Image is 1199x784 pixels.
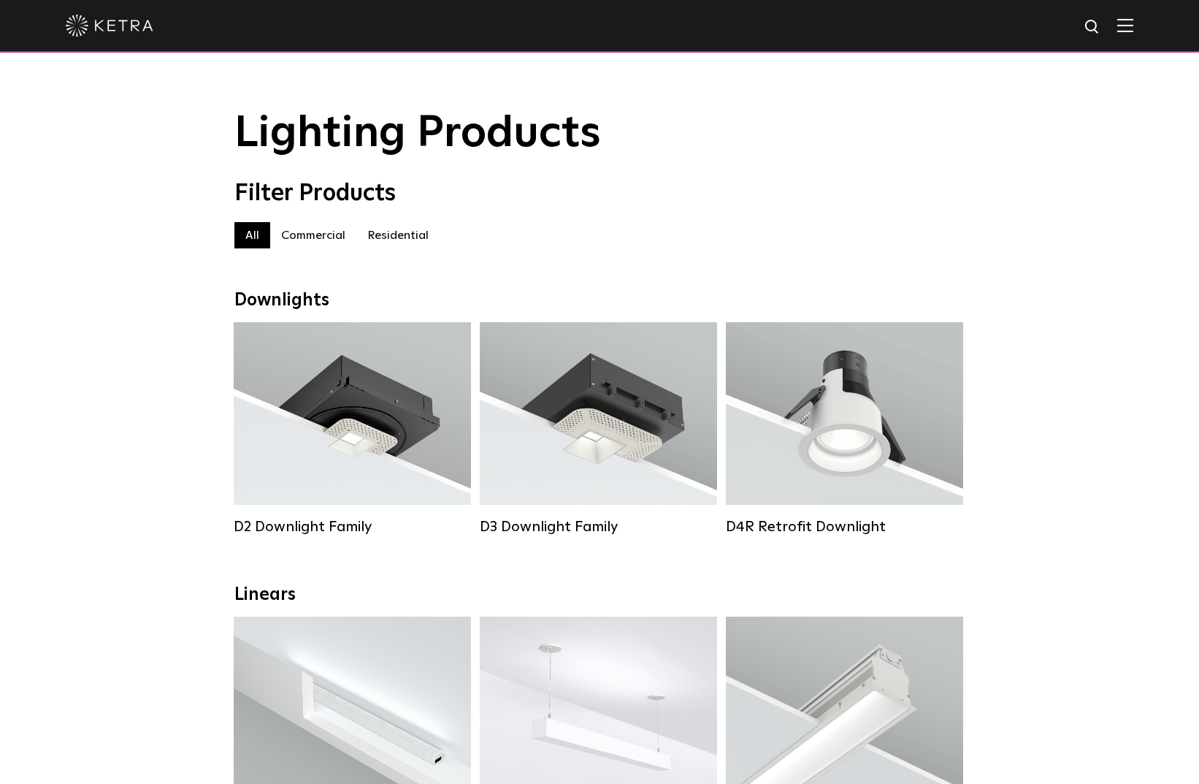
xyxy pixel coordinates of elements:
[234,585,965,606] div: Linears
[1084,18,1102,37] img: search icon
[726,322,963,536] a: D4R Retrofit Downlight Lumen Output:800Colors:White / BlackBeam Angles:15° / 25° / 40° / 60°Watta...
[270,222,356,248] label: Commercial
[66,15,153,37] img: ketra-logo-2019-white
[234,222,270,248] label: All
[480,322,717,536] a: D3 Downlight Family Lumen Output:700 / 900 / 1100Colors:White / Black / Silver / Bronze / Paintab...
[234,180,965,208] div: Filter Products
[480,518,717,536] div: D3 Downlight Family
[726,518,963,536] div: D4R Retrofit Downlight
[234,290,965,311] div: Downlights
[234,322,471,536] a: D2 Downlight Family Lumen Output:1200Colors:White / Black / Gloss Black / Silver / Bronze / Silve...
[356,222,440,248] label: Residential
[234,112,601,156] span: Lighting Products
[1117,18,1133,32] img: Hamburger%20Nav.svg
[234,518,471,536] div: D2 Downlight Family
